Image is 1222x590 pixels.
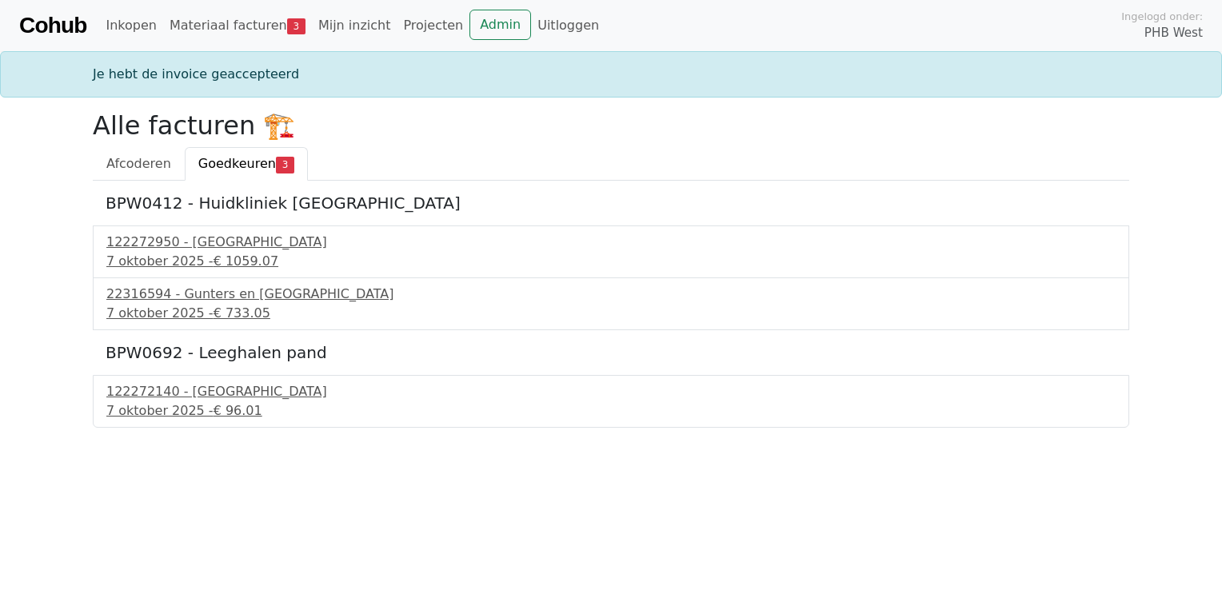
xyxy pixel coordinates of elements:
[163,10,312,42] a: Materiaal facturen3
[397,10,469,42] a: Projecten
[214,253,278,269] span: € 1059.07
[93,110,1129,141] h2: Alle facturen 🏗️
[531,10,605,42] a: Uitloggen
[185,147,308,181] a: Goedkeuren3
[214,305,270,321] span: € 733.05
[106,401,1116,421] div: 7 oktober 2025 -
[312,10,397,42] a: Mijn inzicht
[83,65,1139,84] div: Je hebt de invoice geaccepteerd
[106,285,1116,323] a: 22316594 - Gunters en [GEOGRAPHIC_DATA]7 oktober 2025 -€ 733.05
[19,6,86,45] a: Cohub
[1121,9,1203,24] span: Ingelogd onder:
[106,304,1116,323] div: 7 oktober 2025 -
[287,18,305,34] span: 3
[106,156,171,171] span: Afcoderen
[99,10,162,42] a: Inkopen
[106,233,1116,252] div: 122272950 - [GEOGRAPHIC_DATA]
[106,382,1116,401] div: 122272140 - [GEOGRAPHIC_DATA]
[276,157,294,173] span: 3
[93,147,185,181] a: Afcoderen
[1144,24,1203,42] span: PHB West
[106,233,1116,271] a: 122272950 - [GEOGRAPHIC_DATA]7 oktober 2025 -€ 1059.07
[469,10,531,40] a: Admin
[214,403,262,418] span: € 96.01
[106,285,1116,304] div: 22316594 - Gunters en [GEOGRAPHIC_DATA]
[106,382,1116,421] a: 122272140 - [GEOGRAPHIC_DATA]7 oktober 2025 -€ 96.01
[106,193,1116,213] h5: BPW0412 - Huidkliniek [GEOGRAPHIC_DATA]
[106,343,1116,362] h5: BPW0692 - Leeghalen pand
[198,156,276,171] span: Goedkeuren
[106,252,1116,271] div: 7 oktober 2025 -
